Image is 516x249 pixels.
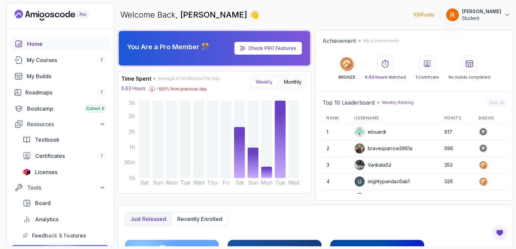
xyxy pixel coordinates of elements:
[156,86,207,92] p: -100 % from previous day
[166,179,178,186] tspan: Mon
[355,193,365,203] img: user profile image
[354,127,386,137] div: elouardi
[322,190,350,206] td: 5
[27,40,106,48] div: Home
[248,45,296,51] a: Check PRO Features
[15,10,104,21] a: Landing page
[130,215,166,223] p: Just released
[27,184,106,192] div: Tools
[140,179,149,186] tspan: Sat
[27,120,106,128] div: Resources
[462,15,501,22] p: Student
[180,179,190,186] tspan: Tue
[10,70,110,83] a: builds
[129,175,135,182] tspan: 0s
[446,8,511,22] button: user profile image[PERSON_NAME]Student
[355,127,365,137] img: default monster avatar
[35,168,57,176] span: Licenses
[363,38,399,44] p: My Achievements
[354,193,392,203] div: Apply5489
[180,10,249,20] span: [PERSON_NAME]
[354,160,391,170] div: VankataSz
[413,11,435,18] p: 106 Points
[462,8,501,15] p: [PERSON_NAME]
[207,179,218,186] tspan: Thu
[446,8,459,21] img: user profile image
[19,229,110,242] a: feedback
[261,179,273,186] tspan: Mon
[440,124,474,140] td: 617
[280,76,306,88] button: Monthly
[25,88,106,96] div: Roadmaps
[350,113,440,124] th: Username
[129,144,135,150] tspan: 1h
[86,106,104,111] span: Cohort 3
[355,176,365,187] img: user profile image
[177,215,222,223] p: Recently enrolled
[27,56,106,64] div: My Courses
[129,100,135,106] tspan: 3h
[440,140,474,157] td: 596
[322,113,350,124] th: Rank
[10,86,110,99] a: roadmaps
[172,212,228,226] button: Recently enrolled
[120,9,259,20] p: Welcome Back,
[23,169,31,175] img: jetbrains icon
[100,57,103,63] span: 7
[19,196,110,210] a: board
[322,173,350,190] td: 4
[27,72,106,80] div: My Builds
[19,213,110,226] a: analytics
[101,153,103,159] span: 1
[10,102,110,115] a: bootcamp
[10,182,110,194] button: Tools
[338,75,355,80] p: BRONZE
[10,118,110,130] button: Resources
[153,179,163,186] tspan: Sun
[322,124,350,140] td: 1
[10,37,110,51] a: home
[354,176,410,187] div: mightypandac6ab1
[322,157,350,173] td: 3
[355,160,365,170] img: user profile image
[234,42,302,55] a: Check PRO Features
[388,170,509,219] iframe: chat widget
[158,76,220,81] span: Average of 33 Minutes Per Day
[415,75,439,80] p: Certificate
[35,199,51,207] span: Board
[127,42,209,52] p: You Are a Pro Member 🎊
[322,99,375,107] h2: Top 10 Leaderboard
[440,113,474,124] th: Points
[27,105,106,113] div: Bootcamp
[248,179,258,186] tspan: Sun
[382,100,414,105] p: Weekly Ranking
[35,152,65,160] span: Certificates
[125,212,172,226] button: Just released
[440,157,474,173] td: 353
[276,179,285,186] tspan: Tue
[10,53,110,67] a: courses
[415,75,417,80] span: 1
[487,98,506,107] button: See all
[121,85,146,92] p: 6.63 Hours
[129,113,135,119] tspan: 2h
[365,75,387,80] span: 6.63 Hours
[124,160,135,166] tspan: 36m
[251,76,277,88] button: Weekly
[19,149,110,163] a: certificates
[19,165,110,179] a: licenses
[488,222,509,242] iframe: chat widget
[100,90,103,95] span: 7
[354,143,412,154] div: bravesparrow3961a
[235,179,244,186] tspan: Sat
[355,143,365,154] img: user profile image
[19,133,110,146] a: textbook
[248,8,261,22] span: 👋
[322,37,356,45] h2: Achievement
[223,179,229,186] tspan: Fri
[474,113,506,124] th: Badge
[121,75,151,83] h3: Time Spent
[35,136,59,144] span: Textbook
[365,75,406,80] p: Watched
[32,231,86,240] span: Feedback & Features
